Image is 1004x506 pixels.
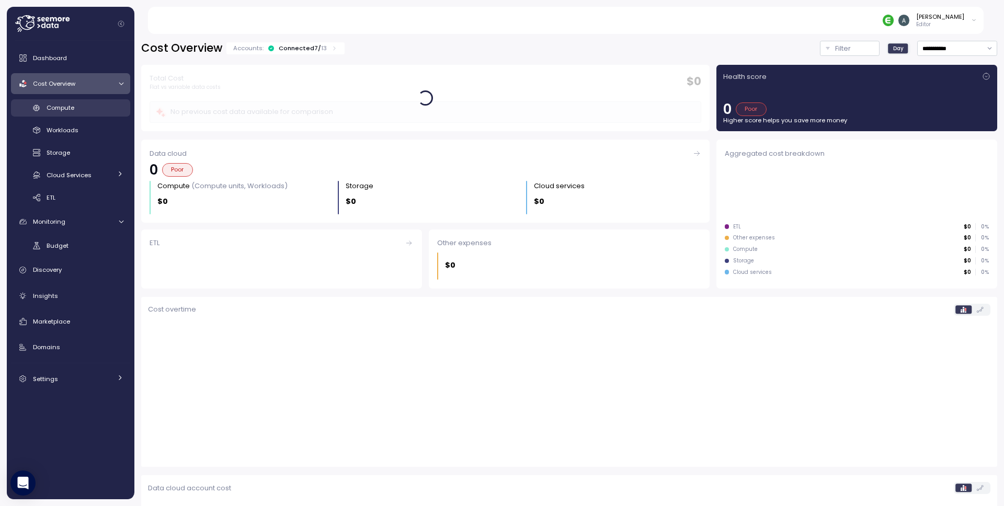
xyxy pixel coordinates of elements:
div: Cloud services [733,269,772,276]
a: Workloads [11,122,130,139]
a: ETL [141,229,422,289]
a: Insights [11,285,130,306]
a: Marketplace [11,311,130,332]
a: Cost Overview [11,73,130,94]
a: Monitoring [11,211,130,232]
div: Data cloud [150,148,701,159]
img: ACg8ocIv-6RsgZMVW8c1XxiWKUnR9JHoWyh2UTsGhF7Ljv-H9ZguEA=s96-c [898,15,909,26]
a: Settings [11,369,130,389]
a: Discovery [11,260,130,281]
div: Poor [162,163,193,177]
p: Accounts: [233,44,264,52]
p: 0 % [976,246,988,253]
div: Storage [346,181,373,191]
p: Higher score helps you save more money [723,116,990,124]
a: Data cloud0PoorCompute (Compute units, Workloads)$0Storage $0Cloud services $0 [141,140,710,223]
span: Workloads [47,126,78,134]
div: Aggregated cost breakdown [725,148,989,159]
p: 0 % [976,234,988,241]
a: ETL [11,189,130,206]
p: $0 [534,195,544,208]
span: Insights [33,292,58,300]
span: Budget [47,241,69,250]
h2: Cost Overview [141,41,222,56]
span: Cost Overview [33,79,75,88]
div: Storage [733,257,754,264]
span: Domains [33,343,60,351]
button: Filter [820,41,880,56]
div: ETL [150,238,414,248]
p: 0 [150,163,158,177]
div: Connected 7 / [279,44,327,52]
div: Poor [736,102,767,116]
p: 0 % [976,257,988,264]
img: 689adfd76a9d17b9213495f1.PNG [883,15,894,26]
p: Data cloud account cost [148,483,231,493]
p: 13 [321,44,327,52]
p: $0 [964,269,971,276]
div: Other expenses [437,238,701,248]
a: Compute [11,99,130,117]
a: Storage [11,144,130,162]
span: Storage [47,148,70,157]
span: Day [893,44,904,52]
p: Filter [835,43,851,54]
p: 0 [723,102,732,116]
p: 0 % [976,269,988,276]
p: $0 [445,259,455,271]
p: $0 [964,257,971,264]
a: Budget [11,237,130,255]
span: Dashboard [33,54,67,62]
div: Open Intercom Messenger [10,470,36,496]
button: Collapse navigation [115,20,128,28]
p: $0 [346,195,356,208]
div: ETL [733,223,741,231]
span: Settings [33,375,58,383]
div: Compute [733,246,758,253]
a: Domains [11,337,130,358]
p: $0 [964,246,971,253]
p: Cost overtime [148,304,196,315]
div: Cloud services [534,181,585,191]
p: 0 % [976,223,988,231]
p: $0 [157,195,168,208]
a: Cloud Services [11,166,130,183]
div: Compute [157,181,288,191]
p: Editor [916,21,964,28]
p: Health score [723,72,767,82]
span: Discovery [33,266,62,274]
span: ETL [47,193,55,202]
span: Marketplace [33,317,70,326]
div: [PERSON_NAME] [916,13,964,21]
span: Cloud Services [47,171,92,179]
p: (Compute units, Workloads) [191,181,288,191]
div: Other expenses [733,234,775,241]
a: Dashboard [11,48,130,68]
p: $0 [964,223,971,231]
div: Accounts:Connected7/13 [226,42,345,54]
span: Monitoring [33,217,65,226]
p: $0 [964,234,971,241]
span: Compute [47,103,74,112]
